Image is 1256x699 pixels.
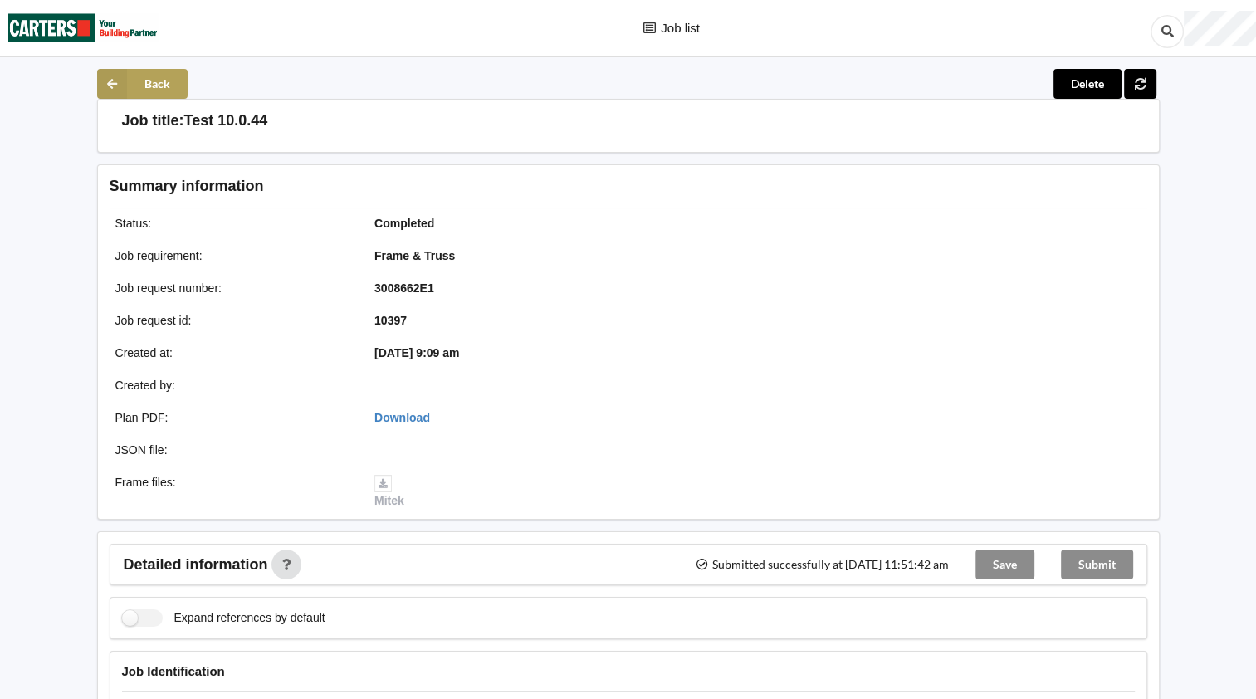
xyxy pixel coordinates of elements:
h4: Job Identification [122,663,1135,679]
h3: Job title: [122,111,184,130]
div: Status : [104,215,364,232]
a: Job list [628,21,714,37]
button: Delete [1053,69,1122,99]
div: Plan PDF : [104,409,364,426]
b: [DATE] 9:09 am [374,346,459,359]
span: Submitted successfully at [DATE] 11:51:42 am [695,559,948,570]
span: Detailed information [124,557,268,572]
h3: Summary information [110,177,882,196]
span: Job list [661,22,700,34]
a: Mitek [374,476,404,507]
img: Carters [8,1,158,55]
b: Completed [374,217,434,230]
b: 10397 [374,314,407,327]
div: Job requirement : [104,247,364,264]
b: Frame & Truss [374,249,455,262]
div: Job request id : [104,312,364,329]
div: User Profile [1184,11,1256,46]
button: Back [97,69,188,99]
div: JSON file : [104,442,364,458]
a: Download [374,411,430,424]
div: Job request number : [104,280,364,296]
div: Frame files : [104,474,364,509]
div: Created at : [104,345,364,361]
div: Created by : [104,377,364,393]
b: 3008662E1 [374,281,434,295]
label: Expand references by default [122,609,325,627]
h3: Test 10.0.44 [184,111,268,130]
